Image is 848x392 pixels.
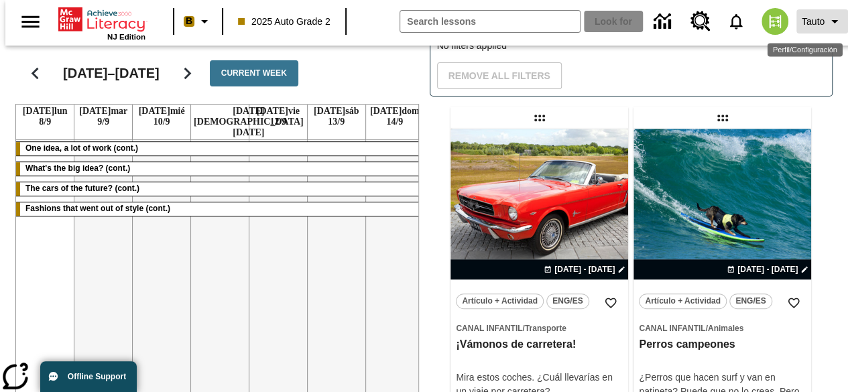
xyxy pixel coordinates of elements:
[456,324,522,333] span: Canal Infantil
[23,106,54,116] font: [DATE]
[456,338,623,352] h3: ¡Vámonos de carretera!
[724,263,811,275] button: 07 jul - 07 jul Elegir fechas
[68,372,126,381] font: Offline Support
[366,105,424,129] a: September 14, 2025
[16,182,424,196] div: The cars of the future? (cont.)
[646,3,682,40] a: Information Center
[191,105,306,139] a: September 11, 2025
[639,324,705,333] span: Canal Infantil
[522,324,524,333] span: /
[79,106,111,116] font: [DATE]
[708,324,743,333] span: Animales
[18,56,52,90] button: Go back
[554,263,615,275] span: [DATE] - [DATE]
[139,106,170,116] font: [DATE]
[25,143,138,153] font: One idea, a lot of work (cont.)
[462,294,538,308] span: Artículo + Actividad
[133,105,190,129] a: September 10, 2025
[40,361,137,392] button: Offline Support
[251,16,330,27] font: 2025 Auto Grade 2
[400,11,580,32] input: Search field
[63,66,160,81] font: [DATE]–[DATE]
[639,321,806,335] span: Tema: Canal Infantil/Animales
[16,142,424,155] div: One idea, a lot of work (cont.)
[238,15,330,29] span: 2025 Auto Grade 2
[221,68,287,78] font: Current week
[782,291,806,315] button: Añadir a mis Favoritas
[25,164,130,173] font: What's the big idea? (cont.)
[314,106,345,116] font: [DATE]
[682,3,719,40] a: Resource Center, will open in a new tab.
[768,43,843,56] div: Perfil/Configuración
[541,263,628,275] button: 07 sept - 07 sept Elegir fechas
[16,105,74,129] a: September 8, 2025
[525,324,566,333] span: Transporte
[456,293,544,309] button: Artículo + Actividad
[186,15,192,26] font: B
[249,105,307,129] a: September 12, 2025
[552,294,583,308] span: ENG/ES
[729,293,772,309] button: ENG/ES
[645,294,721,308] span: Artículo + Actividad
[437,40,507,51] font: No filters applied
[802,15,825,29] span: Tauto
[257,106,288,116] font: [DATE]
[233,106,264,116] font: [DATE]
[712,107,733,129] div: Lección arrastrable: Perros campeones
[25,184,139,193] font: The cars of the future? (cont.)
[210,60,298,86] button: Current week
[58,6,145,33] a: Front page
[16,202,424,216] div: Fashions that went out of style (cont.)
[802,16,825,27] font: Tauto
[639,338,806,352] h3: Perros campeones
[639,293,727,309] button: Artículo + Actividad
[178,9,218,34] button: Boost The class color is light orange. Change the class color.
[796,9,848,34] button: Profile/Settings
[456,321,623,335] span: Tema: Canal Infantil/Transporte
[58,5,145,41] div: Front page
[705,324,707,333] span: /
[529,107,550,129] div: Lección arrastrable: ¡Vámonos de carretera!
[546,293,589,309] button: ENG/ES
[170,56,204,90] button: Continue
[599,291,623,315] button: Añadir a mis Favoritas
[762,8,788,35] img: avatar image
[25,204,170,213] font: Fashions that went out of style (cont.)
[370,106,402,116] font: [DATE]
[753,4,796,39] button: Choose a new avatar
[107,33,145,41] font: NJ Edition
[11,2,50,42] button: Open the side menu
[74,105,132,129] a: September 9, 2025
[308,105,365,129] a: September 13, 2025
[737,263,798,275] span: [DATE] - [DATE]
[16,162,424,176] div: What's the big idea? (cont.)
[719,4,753,39] a: Notifications
[735,294,766,308] span: ENG/ES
